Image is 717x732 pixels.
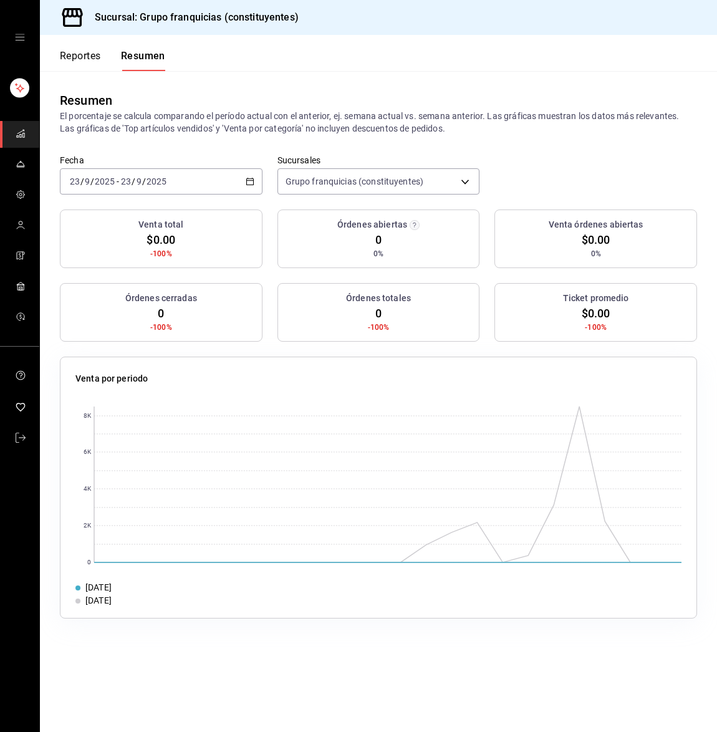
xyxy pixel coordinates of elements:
button: open drawer [15,32,25,42]
input: -- [136,176,142,186]
p: Venta por periodo [75,372,148,385]
button: Reportes [60,50,101,71]
span: -100% [585,322,607,333]
span: - [117,176,119,186]
text: 0 [87,559,91,566]
text: 2K [84,523,92,529]
p: El porcentaje se calcula comparando el período actual con el anterior, ej. semana actual vs. sema... [60,110,697,135]
label: Sucursales [277,156,480,165]
h3: Venta órdenes abiertas [549,218,643,231]
h3: Órdenes totales [346,292,411,305]
label: Fecha [60,156,262,165]
span: / [80,176,84,186]
div: navigation tabs [60,50,165,71]
span: -100% [368,322,390,333]
button: Resumen [121,50,165,71]
input: -- [120,176,132,186]
h3: Sucursal: Grupo franquicias (constituyentes) [85,10,299,25]
h3: Ticket promedio [563,292,629,305]
span: Grupo franquicias (constituyentes) [286,175,423,188]
span: / [132,176,135,186]
span: $0.00 [582,305,610,322]
span: 0% [591,248,601,259]
div: Resumen [60,91,112,110]
span: -100% [150,322,172,333]
input: -- [69,176,80,186]
span: 0 [375,305,382,322]
span: 0 [158,305,164,322]
input: -- [84,176,90,186]
span: $0.00 [147,231,175,248]
span: 0 [375,231,382,248]
span: -100% [150,248,172,259]
span: $0.00 [582,231,610,248]
div: [DATE] [85,581,112,594]
h3: Venta total [138,218,183,231]
span: 0% [373,248,383,259]
h3: Órdenes abiertas [337,218,407,231]
text: 8K [84,413,92,420]
h3: Órdenes cerradas [125,292,197,305]
input: ---- [146,176,167,186]
div: [DATE] [85,594,112,607]
input: ---- [94,176,115,186]
text: 6K [84,449,92,456]
span: / [142,176,146,186]
text: 4K [84,486,92,493]
span: / [90,176,94,186]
